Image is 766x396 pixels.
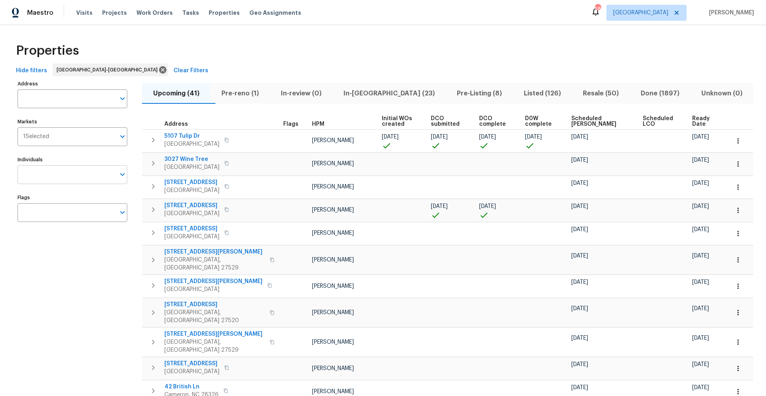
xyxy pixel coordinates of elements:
[613,9,668,17] span: [GEOGRAPHIC_DATA]
[164,163,219,171] span: [GEOGRAPHIC_DATA]
[312,339,354,345] span: [PERSON_NAME]
[431,134,448,140] span: [DATE]
[23,133,49,140] span: 1 Selected
[337,88,441,99] span: In-[GEOGRAPHIC_DATA] (23)
[164,277,263,285] span: [STREET_ADDRESS][PERSON_NAME]
[136,9,173,17] span: Work Orders
[312,207,354,213] span: [PERSON_NAME]
[164,186,219,194] span: [GEOGRAPHIC_DATA]
[312,283,354,289] span: [PERSON_NAME]
[571,227,588,232] span: [DATE]
[164,210,219,218] span: [GEOGRAPHIC_DATA]
[692,116,716,127] span: Ready Date
[431,116,466,127] span: DCO submitted
[274,88,328,99] span: In-review (0)
[53,63,168,76] div: [GEOGRAPHIC_DATA]-[GEOGRAPHIC_DATA]
[692,279,709,285] span: [DATE]
[164,309,265,325] span: [GEOGRAPHIC_DATA], [GEOGRAPHIC_DATA] 27520
[164,233,219,241] span: [GEOGRAPHIC_DATA]
[382,116,417,127] span: Initial WOs created
[695,88,748,99] span: Unknown (0)
[164,140,219,148] span: [GEOGRAPHIC_DATA]
[117,93,128,104] button: Open
[312,389,354,394] span: [PERSON_NAME]
[164,285,263,293] span: [GEOGRAPHIC_DATA]
[164,132,219,140] span: 5107 Tulip Dr
[164,121,188,127] span: Address
[164,225,219,233] span: [STREET_ADDRESS]
[312,138,354,143] span: [PERSON_NAME]
[18,195,127,200] label: Flags
[182,10,199,16] span: Tasks
[571,134,588,140] span: [DATE]
[571,253,588,259] span: [DATE]
[571,385,588,390] span: [DATE]
[170,63,211,78] button: Clear Filters
[312,161,354,166] span: [PERSON_NAME]
[479,134,496,140] span: [DATE]
[57,66,161,74] span: [GEOGRAPHIC_DATA]-[GEOGRAPHIC_DATA]
[16,66,47,76] span: Hide filters
[571,157,588,163] span: [DATE]
[312,230,354,236] span: [PERSON_NAME]
[117,131,128,142] button: Open
[571,180,588,186] span: [DATE]
[164,360,219,368] span: [STREET_ADDRESS]
[571,116,629,127] span: Scheduled [PERSON_NAME]
[692,180,709,186] span: [DATE]
[576,88,625,99] span: Resale (50)
[164,248,265,256] span: [STREET_ADDRESS][PERSON_NAME]
[283,121,298,127] span: Flags
[692,253,709,259] span: [DATE]
[312,366,354,371] span: [PERSON_NAME]
[571,279,588,285] span: [DATE]
[571,204,588,209] span: [DATE]
[479,204,496,209] span: [DATE]
[147,88,205,99] span: Upcoming (41)
[571,306,588,311] span: [DATE]
[16,47,79,55] span: Properties
[117,207,128,218] button: Open
[13,63,50,78] button: Hide filters
[117,169,128,180] button: Open
[571,362,588,367] span: [DATE]
[164,368,219,376] span: [GEOGRAPHIC_DATA]
[174,66,208,76] span: Clear Filters
[634,88,685,99] span: Done (1897)
[249,9,301,17] span: Geo Assignments
[571,335,588,341] span: [DATE]
[692,134,709,140] span: [DATE]
[643,116,679,127] span: Scheduled LCO
[164,330,265,338] span: [STREET_ADDRESS][PERSON_NAME]
[27,9,53,17] span: Maestro
[164,155,219,163] span: 3027 Wine Tree
[102,9,127,17] span: Projects
[706,9,754,17] span: [PERSON_NAME]
[164,338,265,354] span: [GEOGRAPHIC_DATA], [GEOGRAPHIC_DATA] 27529
[312,121,324,127] span: HPM
[312,310,354,315] span: [PERSON_NAME]
[692,362,709,367] span: [DATE]
[382,134,399,140] span: [DATE]
[431,204,448,209] span: [DATE]
[525,134,542,140] span: [DATE]
[18,119,127,124] label: Markets
[18,81,127,86] label: Address
[692,157,709,163] span: [DATE]
[595,5,600,13] div: 58
[479,116,512,127] span: DCO complete
[164,383,219,391] span: 42 British Ln
[209,9,240,17] span: Properties
[450,88,508,99] span: Pre-Listing (8)
[525,116,558,127] span: D0W complete
[312,184,354,190] span: [PERSON_NAME]
[517,88,567,99] span: Listed (126)
[164,178,219,186] span: [STREET_ADDRESS]
[76,9,93,17] span: Visits
[692,204,709,209] span: [DATE]
[692,335,709,341] span: [DATE]
[692,227,709,232] span: [DATE]
[164,256,265,272] span: [GEOGRAPHIC_DATA], [GEOGRAPHIC_DATA] 27529
[312,257,354,263] span: [PERSON_NAME]
[164,202,219,210] span: [STREET_ADDRESS]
